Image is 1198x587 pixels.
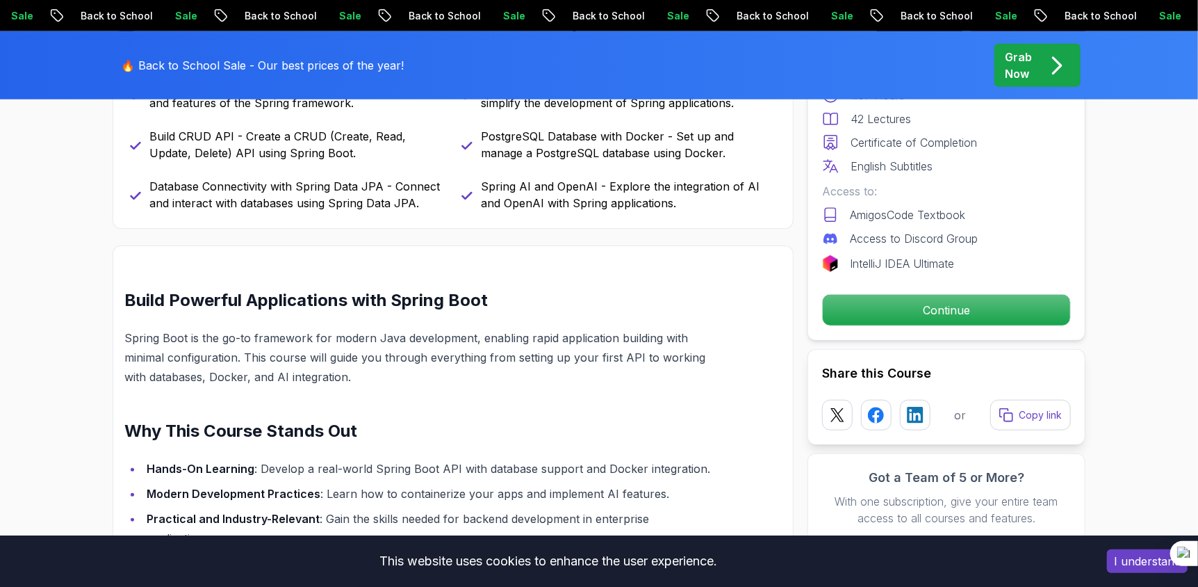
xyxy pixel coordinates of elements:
h2: Share this Course [822,364,1071,383]
li: : Learn how to containerize your apps and implement AI features. [142,484,716,504]
p: Sale [491,9,536,23]
p: Back to School [889,9,983,23]
strong: Practical and Industry-Relevant [147,512,320,526]
p: 42 Lectures [851,111,911,127]
a: Check our Business Plan [822,532,1071,549]
li: : Develop a real-world Spring Boot API with database support and Docker integration. [142,459,716,479]
p: Grab Now [1005,49,1032,82]
button: Copy link [990,400,1071,431]
p: AmigosCode Textbook [850,207,965,223]
p: Spring AI and OpenAI - Explore the integration of AI and OpenAI with Spring applications. [481,178,776,211]
p: Access to Discord Group [850,230,978,247]
p: Access to: [822,183,1071,200]
strong: Modern Development Practices [147,487,320,501]
p: Build CRUD API - Create a CRUD (Create, Read, Update, Delete) API using Spring Boot. [149,128,445,161]
p: Sale [983,9,1028,23]
p: Sale [655,9,700,23]
p: Spring Boot is the go-to framework for modern Java development, enabling rapid application buildi... [124,328,716,387]
img: jetbrains logo [822,255,839,272]
p: Back to School [725,9,819,23]
h3: Got a Team of 5 or More? [822,468,1071,488]
div: This website uses cookies to enhance the user experience. [10,546,1086,577]
p: 🔥 Back to School Sale - Our best prices of the year! [121,57,404,74]
p: Continue [823,295,1070,325]
p: Sale [819,9,864,23]
p: Copy link [1019,408,1062,422]
h2: Why This Course Stands Out [124,420,716,442]
p: IntelliJ IDEA Ultimate [850,255,954,272]
h2: Build Powerful Applications with Spring Boot [124,289,716,312]
p: Back to School [69,9,163,23]
p: Back to School [1053,9,1147,23]
p: Sale [327,9,372,23]
p: Back to School [561,9,655,23]
button: Continue [822,294,1071,326]
p: Database Connectivity with Spring Data JPA - Connect and interact with databases using Spring Dat... [149,178,445,211]
p: or [955,407,967,424]
p: Sale [1147,9,1192,23]
p: PostgreSQL Database with Docker - Set up and manage a PostgreSQL database using Docker. [481,128,776,161]
p: Certificate of Completion [851,134,977,151]
p: With one subscription, give your entire team access to all courses and features. [822,493,1071,526]
p: English Subtitles [851,158,933,175]
p: Back to School [233,9,327,23]
li: : Gain the skills needed for backend development in enterprise applications. [142,509,716,548]
p: Back to School [397,9,491,23]
strong: Hands-On Learning [147,462,254,476]
button: Accept cookies [1107,549,1188,573]
p: Sale [163,9,208,23]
